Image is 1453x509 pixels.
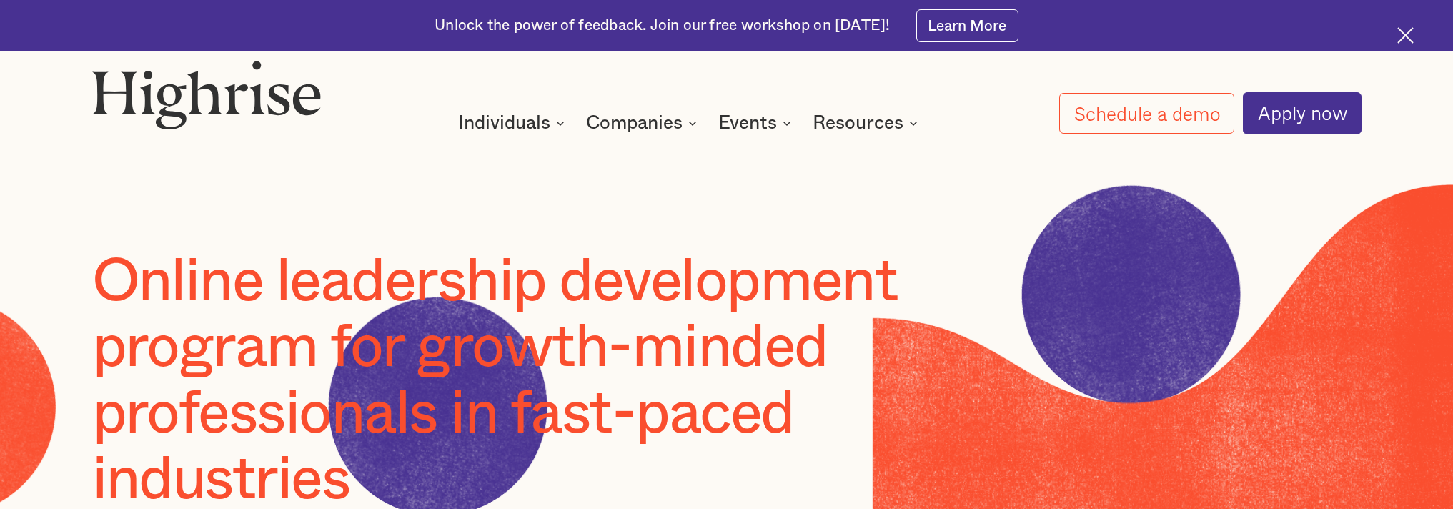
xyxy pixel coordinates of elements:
[1243,92,1362,134] a: Apply now
[586,114,701,132] div: Companies
[813,114,922,132] div: Resources
[92,60,322,129] img: Highrise logo
[1397,27,1414,44] img: Cross icon
[813,114,903,132] div: Resources
[435,16,890,36] div: Unlock the power of feedback. Join our free workshop on [DATE]!
[586,114,683,132] div: Companies
[718,114,777,132] div: Events
[1059,93,1234,134] a: Schedule a demo
[916,9,1018,41] a: Learn More
[458,114,569,132] div: Individuals
[718,114,795,132] div: Events
[458,114,550,132] div: Individuals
